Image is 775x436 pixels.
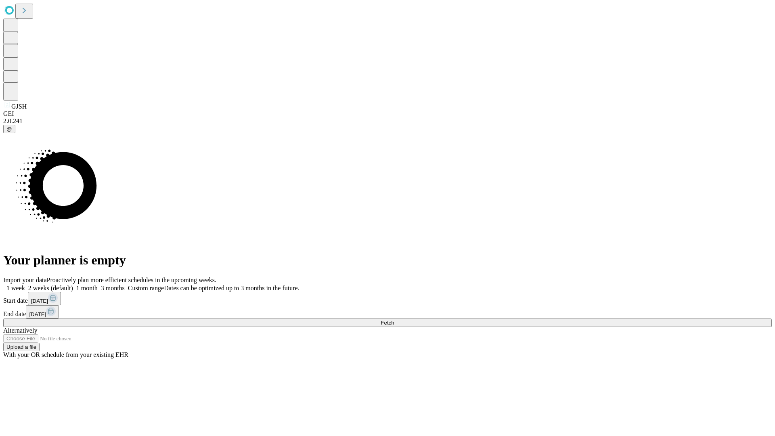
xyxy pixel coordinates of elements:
span: 1 week [6,285,25,291]
span: With your OR schedule from your existing EHR [3,351,128,358]
span: 3 months [101,285,125,291]
span: Custom range [128,285,164,291]
div: Start date [3,292,772,305]
span: Alternatively [3,327,37,334]
span: Import your data [3,277,47,283]
h1: Your planner is empty [3,253,772,268]
button: Upload a file [3,343,40,351]
div: GEI [3,110,772,117]
span: Proactively plan more efficient schedules in the upcoming weeks. [47,277,216,283]
button: @ [3,125,15,133]
span: GJSH [11,103,27,110]
button: [DATE] [28,292,61,305]
div: End date [3,305,772,319]
span: 2 weeks (default) [28,285,73,291]
span: 1 month [76,285,98,291]
span: [DATE] [31,298,48,304]
button: [DATE] [26,305,59,319]
span: Fetch [381,320,394,326]
span: [DATE] [29,311,46,317]
button: Fetch [3,319,772,327]
span: Dates can be optimized up to 3 months in the future. [164,285,299,291]
div: 2.0.241 [3,117,772,125]
span: @ [6,126,12,132]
